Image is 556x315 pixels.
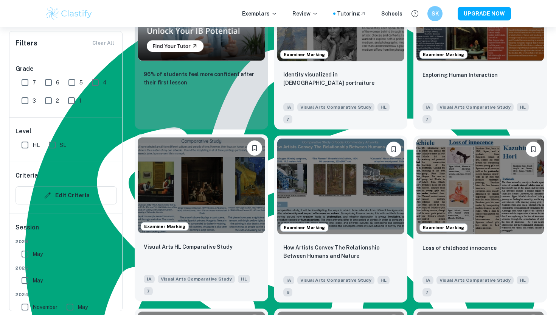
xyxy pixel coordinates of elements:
span: Visual Arts Comparative Study [297,103,374,111]
span: 2024 [16,291,117,298]
h6: SK [431,9,440,18]
img: Visual Arts Comparative Study IA example thumbnail: Loss of childhood innocence [416,139,544,234]
span: HL [377,276,390,284]
a: Tutoring [337,9,366,18]
span: 7 [283,115,292,123]
p: Exploring Human Interaction [422,71,498,79]
span: HL [238,275,250,283]
span: HL [33,141,40,149]
h6: Grade [16,64,117,73]
span: IA [283,103,294,111]
a: Examiner MarkingBookmarkLoss of childhood innocenceIAVisual Arts Comparative StudyHL7 [413,136,547,302]
span: May [33,250,43,258]
img: Clastify logo [45,6,93,21]
span: 7 [422,288,432,296]
button: SK [427,6,443,21]
span: May [78,303,88,311]
span: Visual Arts Comparative Study [436,103,514,111]
img: Visual Arts Comparative Study IA example thumbnail: Visual Arts HL Comparative Study [138,137,265,233]
span: Examiner Marking [420,51,467,58]
p: Review [292,9,318,18]
span: IA [144,275,155,283]
span: 7 [33,78,36,87]
span: Examiner Marking [420,224,467,231]
span: 6 [56,78,59,87]
p: 96% of students feel more confident after their first lesson [144,70,259,87]
span: HL [377,103,390,111]
a: Schools [381,9,402,18]
span: Examiner Marking [141,223,188,230]
button: Help and Feedback [408,7,421,20]
span: 3 [33,97,36,105]
button: Bookmark [526,142,541,157]
p: Exemplars [242,9,277,18]
span: 7 [144,287,153,295]
span: 2 [56,97,59,105]
h6: Session [16,223,117,238]
span: Visual Arts Comparative Study [436,276,514,284]
span: IA [283,276,294,284]
span: HL [517,276,529,284]
a: Examiner MarkingBookmarkVisual Arts HL Comparative StudyIAVisual Arts Comparative StudyHL7 [135,136,268,302]
p: Identity visualized in female portraiture [283,70,399,87]
span: HL [517,103,529,111]
span: Examiner Marking [281,224,328,231]
span: 7 [422,115,432,123]
button: Edit Criteria [16,186,117,204]
button: UPGRADE NOW [458,7,511,20]
p: How Artists Convey The Relationship Between Humans and Nature [283,243,399,260]
span: 1 [79,97,81,105]
span: Visual Arts Comparative Study [158,275,235,283]
h6: Level [16,127,117,136]
img: Visual Arts Comparative Study IA example thumbnail: How Artists Convey The Relationship Betw [277,139,405,234]
span: IA [422,276,433,284]
span: 2026 [16,238,117,245]
span: SL [60,141,66,149]
span: IA [422,103,433,111]
span: 2025 [16,265,117,271]
p: Loss of childhood innocence [422,244,497,252]
span: May [33,276,43,285]
p: Visual Arts HL Comparative Study [144,243,233,251]
span: November [33,303,57,311]
span: 5 [79,78,83,87]
h6: Criteria [16,171,38,180]
span: 4 [103,78,107,87]
h6: Filters [16,38,37,48]
span: Examiner Marking [281,51,328,58]
span: Visual Arts Comparative Study [297,276,374,284]
span: 6 [283,288,292,296]
button: Bookmark [386,142,401,157]
button: Bookmark [247,140,262,156]
a: Examiner MarkingBookmarkHow Artists Convey The Relationship Between Humans and NatureIAVisual Art... [274,136,408,302]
